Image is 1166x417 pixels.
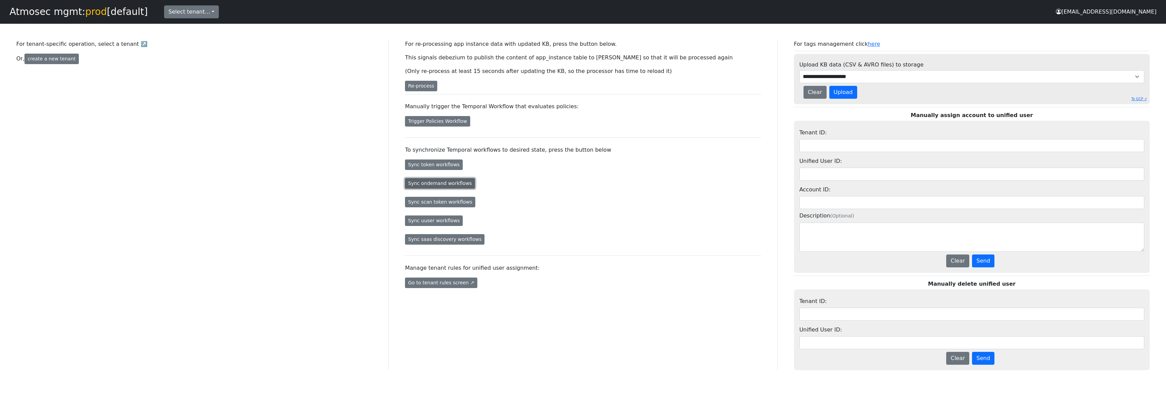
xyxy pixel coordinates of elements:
[972,352,994,365] button: Send
[794,111,1150,119] p: Manually assign account to unified user
[799,155,842,168] label: Unified User ID:
[16,40,372,48] p: For tenant-specific operation, select a tenant ↗️
[799,323,842,336] label: Unified User ID:
[946,352,969,365] button: Clear
[794,40,1150,51] p: For tags management click ️
[1056,8,1156,16] div: [EMAIL_ADDRESS][DOMAIN_NAME]
[24,54,78,64] button: create a new tenant
[946,254,969,267] button: Clear
[799,295,827,308] label: Tenant ID:
[799,126,827,139] label: Tenant ID:
[405,81,437,91] button: Re-process
[10,6,148,18] h1: Atmosec mgmt: [default]
[830,213,854,219] span: (Optional)
[85,6,107,17] span: prod
[405,197,475,207] button: Sync scan token workflows
[868,41,880,47] a: here
[972,254,994,267] button: Send
[829,86,857,99] button: Upload
[799,212,854,220] label: Description
[405,234,484,245] button: Sync saas discovery workflows
[405,215,463,226] button: Sync uuser workflows
[799,183,831,196] label: Account ID:
[16,54,372,64] p: Or,
[164,5,219,18] button: Select tenant…
[405,116,470,127] button: Trigger Policies Workflow
[803,86,827,99] button: Clear
[10,6,148,18] a: Atmosec mgmt:prod[default]
[405,54,761,62] p: This signals debezium to publish the content of app_instance table to [PERSON_NAME] so that it wi...
[405,67,761,75] p: (Only re-process at least 15 seconds after updating the KB, so the processor has time to reload it)
[405,102,761,111] p: Manually trigger the Temporal Workflow that evaluates policies:
[1131,96,1147,101] a: To GCP ↗
[405,178,475,189] button: Sync ondemand workflows
[799,61,924,69] label: Upload KB data (CSV & AVRO files) to storage
[405,159,463,170] button: Sync token workflows
[794,280,1150,288] p: Manually delete unified user
[405,278,477,288] a: Go to tenant rules screen ↗
[405,40,761,48] p: For re-processing app instance data with updated KB, press the button below.
[405,264,761,272] p: Manage tenant rules for unified user assignment:
[405,146,761,154] p: To synchronize Temporal workflows to desired state, press the button below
